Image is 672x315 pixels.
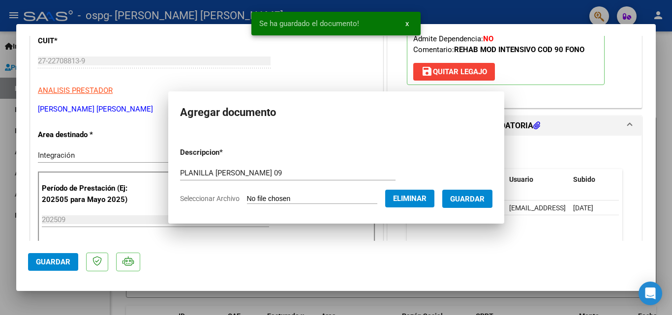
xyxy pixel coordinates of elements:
mat-expansion-panel-header: DOCUMENTACIÓN RESPALDATORIA [388,116,641,136]
span: Guardar [36,258,70,266]
span: Integración [38,151,75,160]
p: [PERSON_NAME] [PERSON_NAME] [38,104,375,115]
strong: NO [483,34,493,43]
p: Período de Prestación (Ej: 202505 para Mayo 2025) [42,183,141,205]
span: Guardar [450,195,485,203]
span: Usuario [509,175,533,183]
span: Seleccionar Archivo [180,195,240,202]
p: Area destinado * [38,129,139,141]
button: Guardar [28,253,78,271]
button: Guardar [442,190,492,208]
button: Eliminar [385,190,434,207]
p: Descripcion [180,147,274,158]
strong: REHAB MOD INTENSIVO COD 90 FONO [454,45,584,54]
datatable-header-cell: Acción [618,169,668,190]
datatable-header-cell: Usuario [505,169,569,190]
span: ANALISIS PRESTADOR [38,86,113,95]
span: [DATE] [573,204,593,212]
h2: Agregar documento [180,103,492,122]
span: x [405,19,409,28]
span: Quitar Legajo [421,67,487,76]
span: Subido [573,175,595,183]
button: Quitar Legajo [413,63,495,81]
span: Eliminar [393,194,427,203]
div: Open Intercom Messenger [639,282,662,305]
span: Comentario: [413,45,584,54]
p: CUIT [38,35,139,47]
datatable-header-cell: Subido [569,169,618,190]
span: Se ha guardado el documento! [259,19,359,29]
button: x [397,15,417,32]
mat-icon: save [421,65,433,77]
